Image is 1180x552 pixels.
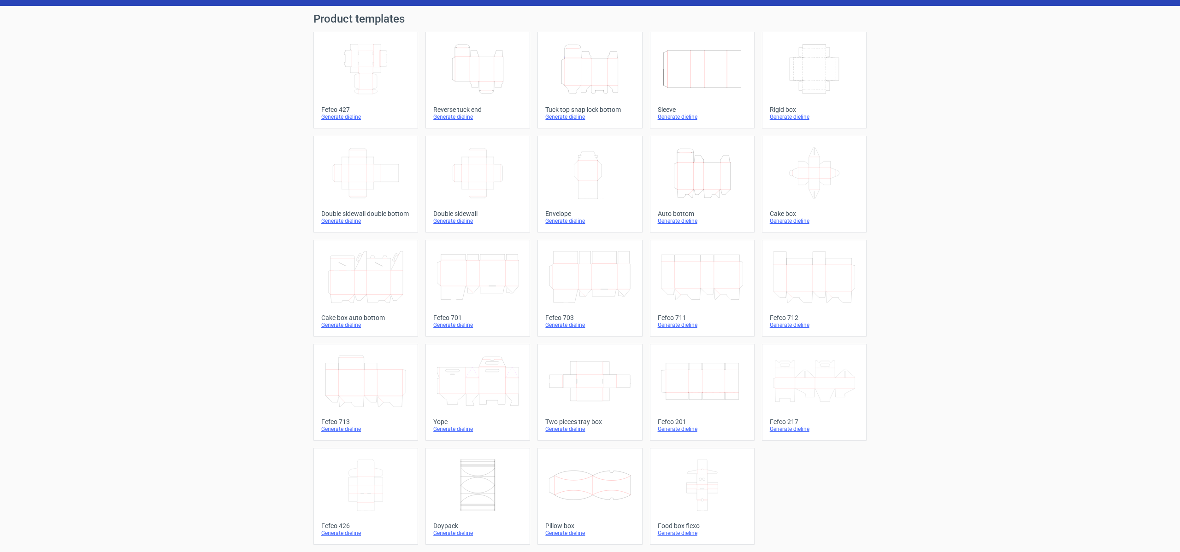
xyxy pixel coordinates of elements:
a: Double sidewall double bottomGenerate dieline [313,136,418,232]
div: Double sidewall [433,210,522,217]
div: Auto bottom [658,210,747,217]
div: Cake box [770,210,859,217]
div: Generate dieline [770,217,859,225]
div: Generate dieline [658,529,747,537]
div: Food box flexo [658,522,747,529]
a: Two pieces tray boxGenerate dieline [537,344,642,441]
div: Generate dieline [658,113,747,121]
div: Fefco 217 [770,418,859,425]
a: Food box flexoGenerate dieline [650,448,755,545]
a: Fefco 701Generate dieline [425,240,530,337]
h1: Product templates [313,13,867,24]
div: Fefco 703 [545,314,634,321]
div: Rigid box [770,106,859,113]
a: Rigid boxGenerate dieline [762,32,867,128]
div: Fefco 427 [321,106,410,113]
div: Fefco 712 [770,314,859,321]
div: Generate dieline [545,529,634,537]
div: Envelope [545,210,634,217]
div: Reverse tuck end [433,106,522,113]
div: Generate dieline [321,529,410,537]
div: Generate dieline [321,217,410,225]
a: Fefco 713Generate dieline [313,344,418,441]
a: Pillow boxGenerate dieline [537,448,642,545]
a: Fefco 711Generate dieline [650,240,755,337]
a: SleeveGenerate dieline [650,32,755,128]
a: Fefco 712Generate dieline [762,240,867,337]
div: Yope [433,418,522,425]
div: Generate dieline [770,321,859,329]
a: EnvelopeGenerate dieline [537,136,642,232]
div: Cake box auto bottom [321,314,410,321]
a: Fefco 427Generate dieline [313,32,418,128]
a: Fefco 201Generate dieline [650,344,755,441]
div: Fefco 711 [658,314,747,321]
div: Generate dieline [545,425,634,433]
div: Generate dieline [433,425,522,433]
div: Sleeve [658,106,747,113]
a: YopeGenerate dieline [425,344,530,441]
div: Generate dieline [321,113,410,121]
a: Fefco 217Generate dieline [762,344,867,441]
a: Tuck top snap lock bottomGenerate dieline [537,32,642,128]
div: Generate dieline [433,529,522,537]
div: Fefco 426 [321,522,410,529]
div: Pillow box [545,522,634,529]
a: Fefco 703Generate dieline [537,240,642,337]
div: Doypack [433,522,522,529]
div: Generate dieline [433,217,522,225]
div: Generate dieline [770,425,859,433]
div: Two pieces tray box [545,418,634,425]
div: Generate dieline [433,321,522,329]
a: Auto bottomGenerate dieline [650,136,755,232]
a: Double sidewallGenerate dieline [425,136,530,232]
div: Generate dieline [658,425,747,433]
div: Double sidewall double bottom [321,210,410,217]
div: Generate dieline [770,113,859,121]
div: Generate dieline [545,217,634,225]
a: Cake box auto bottomGenerate dieline [313,240,418,337]
div: Generate dieline [545,321,634,329]
div: Generate dieline [433,113,522,121]
div: Generate dieline [658,321,747,329]
div: Fefco 201 [658,418,747,425]
div: Fefco 701 [433,314,522,321]
a: Fefco 426Generate dieline [313,448,418,545]
div: Tuck top snap lock bottom [545,106,634,113]
div: Generate dieline [658,217,747,225]
div: Fefco 713 [321,418,410,425]
a: Reverse tuck endGenerate dieline [425,32,530,128]
a: DoypackGenerate dieline [425,448,530,545]
div: Generate dieline [545,113,634,121]
div: Generate dieline [321,321,410,329]
a: Cake boxGenerate dieline [762,136,867,232]
div: Generate dieline [321,425,410,433]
